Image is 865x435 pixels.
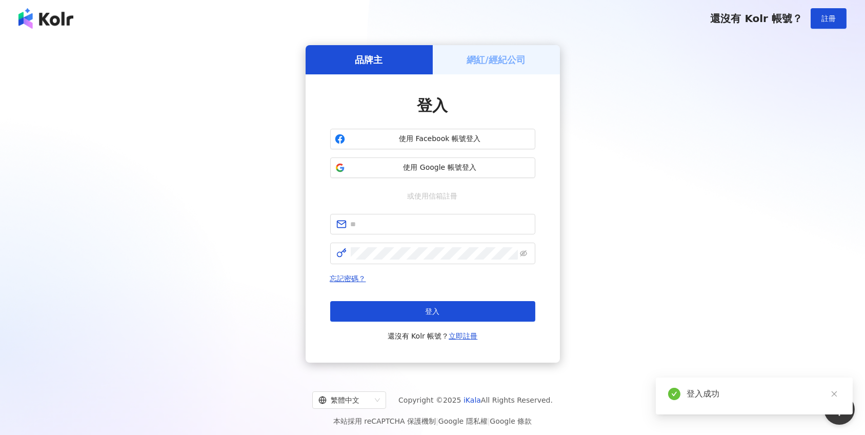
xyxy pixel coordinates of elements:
span: 使用 Facebook 帳號登入 [349,134,531,144]
a: Google 隱私權 [438,417,488,425]
span: 或使用信箱註冊 [400,190,465,202]
a: Google 條款 [490,417,532,425]
img: logo [18,8,73,29]
span: 登入 [426,307,440,315]
span: 還沒有 Kolr 帳號？ [388,330,478,342]
button: 登入 [330,301,535,322]
span: | [488,417,490,425]
span: Copyright © 2025 All Rights Reserved. [398,394,553,406]
span: 註冊 [821,14,836,23]
div: 繁體中文 [318,392,371,408]
button: 使用 Google 帳號登入 [330,157,535,178]
span: check-circle [668,388,680,400]
h5: 品牌主 [355,53,383,66]
span: 本站採用 reCAPTCHA 保護機制 [333,415,532,427]
a: 立即註冊 [449,332,477,340]
button: 註冊 [811,8,847,29]
span: close [831,390,838,398]
span: 登入 [417,96,448,114]
span: eye-invisible [520,250,527,257]
a: 忘記密碼？ [330,274,366,283]
button: 使用 Facebook 帳號登入 [330,129,535,149]
a: iKala [464,396,481,404]
span: | [436,417,438,425]
span: 使用 Google 帳號登入 [349,163,531,173]
h5: 網紅/經紀公司 [467,53,526,66]
div: 登入成功 [687,388,840,400]
span: 還沒有 Kolr 帳號？ [710,12,802,25]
